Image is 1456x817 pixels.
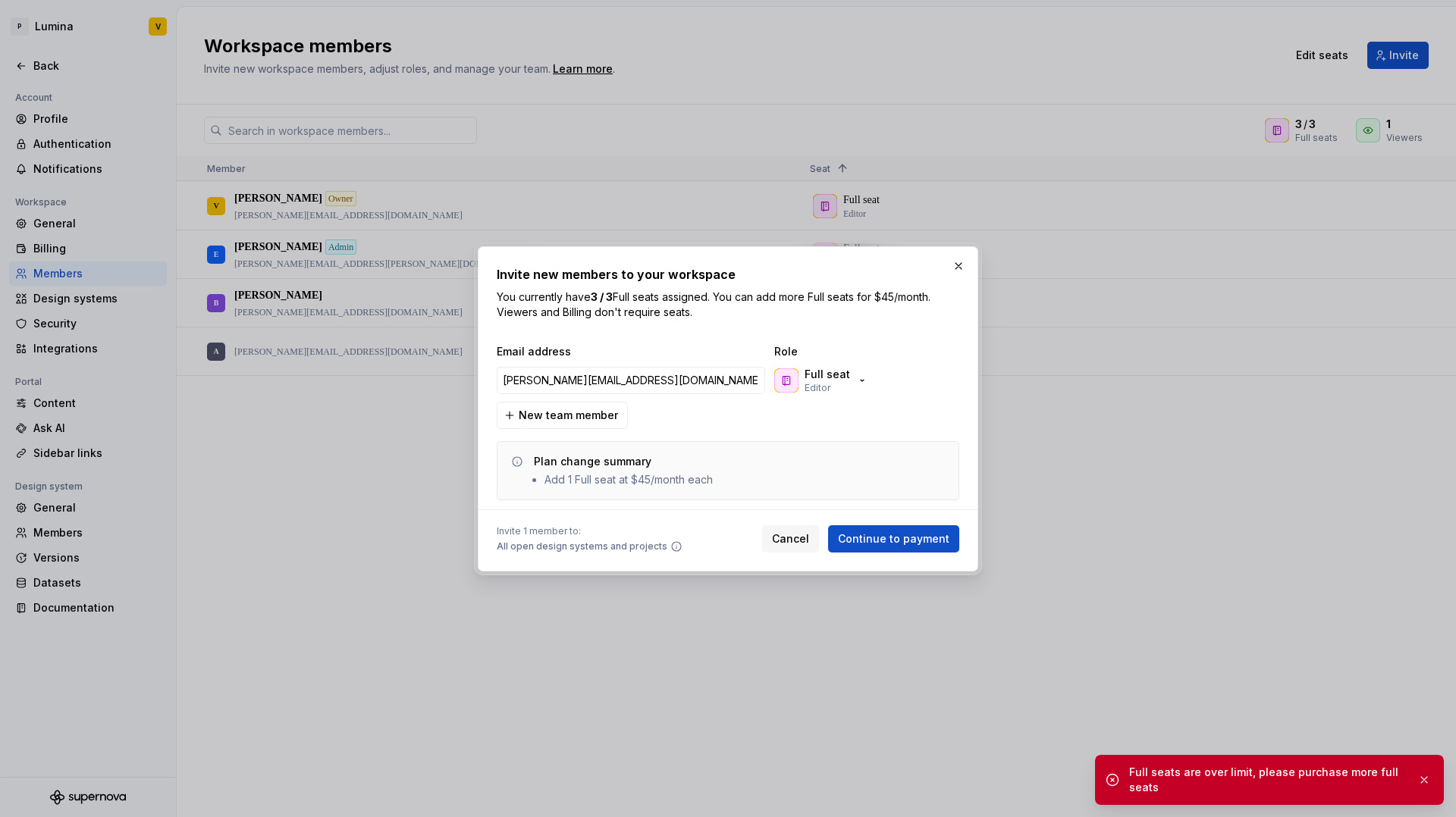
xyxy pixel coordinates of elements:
span: New team member [519,408,618,423]
span: All open design systems and projects [497,540,667,552]
span: Cancel [772,531,809,546]
span: Continue to payment [838,531,949,546]
button: Continue to payment [828,525,959,552]
p: Editor [805,382,830,394]
span: Role [774,344,926,359]
span: Invite 1 member to: [497,525,682,537]
h2: Invite new members to your workspace [497,265,959,283]
p: You currently have Full seats assigned. You can add more Full seats for $45/month. Viewers and Bi... [497,290,959,320]
div: Full seats are over limit, please purchase more full seats [1129,765,1405,795]
p: Full seat [805,367,850,382]
button: Full seatEditor [771,365,874,396]
b: 3 / 3 [591,290,613,303]
button: New team member [497,402,628,429]
li: Add 1 Full seat at $45/month each [544,472,713,487]
span: Email address [497,344,768,359]
div: Plan change summary [534,454,651,469]
button: Cancel [762,525,819,552]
